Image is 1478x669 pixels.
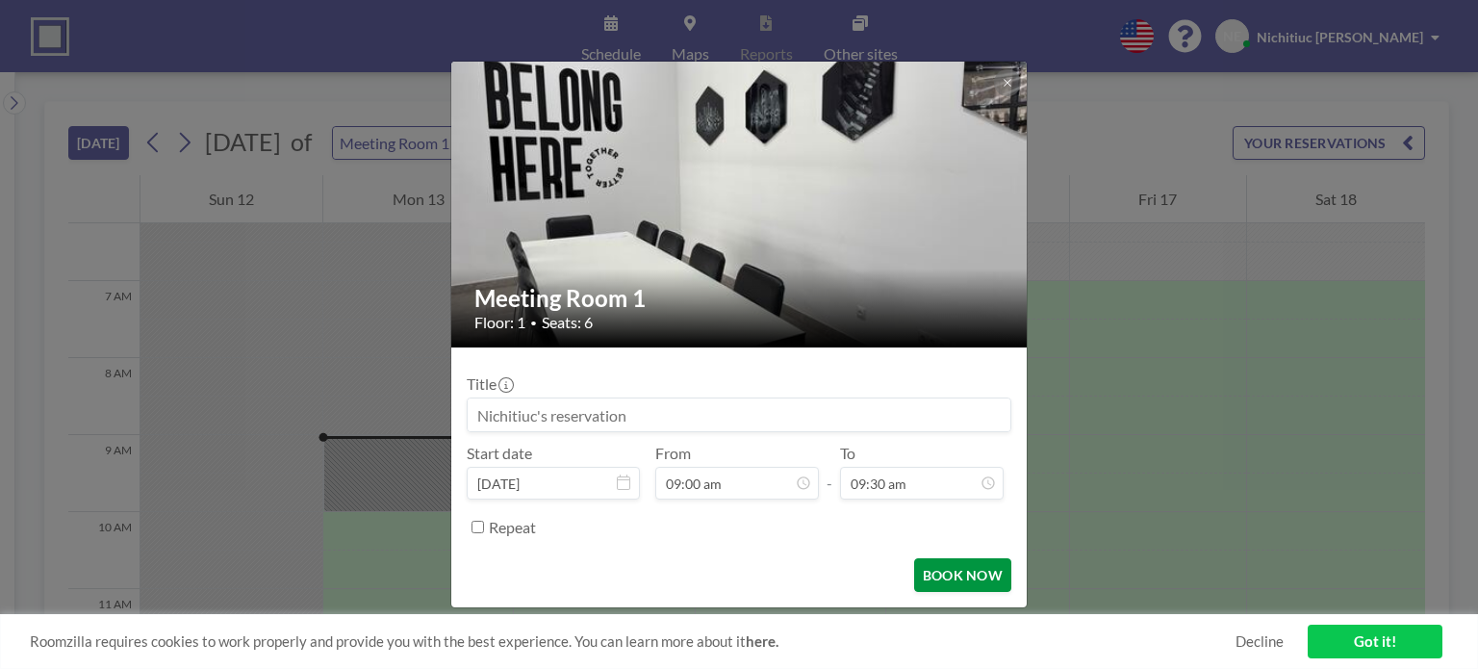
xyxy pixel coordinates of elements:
span: Roomzilla requires cookies to work properly and provide you with the best experience. You can lea... [30,632,1236,651]
span: • [530,316,537,330]
label: Repeat [489,518,536,537]
span: - [827,450,832,493]
button: BOOK NOW [914,558,1011,592]
h2: Meeting Room 1 [474,284,1006,313]
label: From [655,444,691,463]
a: here. [746,632,778,650]
input: Nichitiuc's reservation [468,399,1010,431]
a: Got it! [1308,625,1442,658]
span: Floor: 1 [474,313,525,332]
label: Start date [467,444,532,463]
span: Seats: 6 [542,313,593,332]
label: Title [467,374,512,394]
label: To [840,444,855,463]
a: Decline [1236,632,1284,651]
